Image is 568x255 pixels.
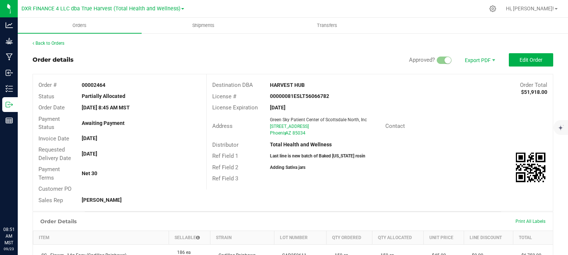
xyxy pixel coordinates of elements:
[33,231,169,245] th: Item
[21,6,180,12] span: DXR FINANCE 4 LLC dba True Harvest (Total Health and Wellness)
[82,93,125,99] strong: Partially Allocated
[7,196,30,218] iframe: Resource center
[516,153,545,182] qrcode: 00002464
[457,53,501,67] li: Export PDF
[62,22,97,29] span: Orders
[385,123,405,129] span: Contact
[38,197,63,204] span: Sales Rep
[6,85,13,92] inline-svg: Inventory
[6,21,13,29] inline-svg: Analytics
[520,82,547,88] span: Order Total
[509,53,553,67] button: Edit Order
[506,6,554,11] span: Hi, [PERSON_NAME]!
[270,93,329,99] strong: 00000081ESLT56066782
[212,153,238,159] span: Ref Field 1
[38,93,54,100] span: Status
[270,124,309,129] span: [STREET_ADDRESS]
[22,195,31,204] iframe: Resource center unread badge
[516,153,545,182] img: Scan me!
[464,231,513,245] th: Line Discount
[212,142,239,148] span: Distributor
[520,57,542,63] span: Edit Order
[6,101,13,108] inline-svg: Outbound
[307,22,347,29] span: Transfers
[82,151,97,157] strong: [DATE]
[18,18,142,33] a: Orders
[6,53,13,61] inline-svg: Manufacturing
[169,231,210,245] th: Sellable
[270,82,305,88] strong: HARVEST HUB
[82,135,97,141] strong: [DATE]
[82,170,97,176] strong: Net 30
[82,197,122,203] strong: [PERSON_NAME]
[270,142,332,147] strong: Total Health and Wellness
[372,231,424,245] th: Qty Allocated
[6,37,13,45] inline-svg: Grow
[82,120,125,126] strong: Awaiting Payment
[212,164,238,171] span: Ref Field 2
[212,104,258,111] span: License Expiration
[270,153,365,159] strong: Last line is new batch of Baked [US_STATE] rosin
[521,89,547,95] strong: $51,918.00
[270,165,305,170] strong: Adding Sativa jars
[38,82,57,88] span: Order #
[38,104,65,111] span: Order Date
[409,57,435,63] span: Approved?
[3,226,14,246] p: 08:51 AM MST
[212,93,236,100] span: License #
[3,246,14,252] p: 09/23
[488,5,497,12] div: Manage settings
[6,69,13,76] inline-svg: Inbound
[38,166,60,181] span: Payment Terms
[82,82,105,88] strong: 00002464
[212,82,253,88] span: Destination DBA
[82,105,130,110] strong: [DATE] 8:45 AM MST
[270,105,285,110] strong: [DATE]
[212,123,233,129] span: Address
[515,219,545,224] span: Print All Labels
[142,18,266,33] a: Shipments
[38,116,60,131] span: Payment Status
[274,231,326,245] th: Lot Number
[38,186,71,192] span: Customer PO
[513,231,553,245] th: Total
[182,22,224,29] span: Shipments
[33,41,64,46] a: Back to Orders
[270,130,286,136] span: Phoenix
[6,117,13,124] inline-svg: Reports
[424,231,464,245] th: Unit Price
[285,130,291,136] span: AZ
[210,231,274,245] th: Strain
[38,135,69,142] span: Invoice Date
[38,146,71,161] span: Requested Delivery Date
[266,18,389,33] a: Transfers
[270,117,367,122] span: Green Sky Patient Center of Scottsdale North, Inc
[33,55,74,64] div: Order details
[293,130,305,136] span: 85034
[212,175,238,182] span: Ref Field 3
[40,218,77,224] h1: Order Details
[173,250,191,255] span: 186 ea
[327,231,372,245] th: Qty Ordered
